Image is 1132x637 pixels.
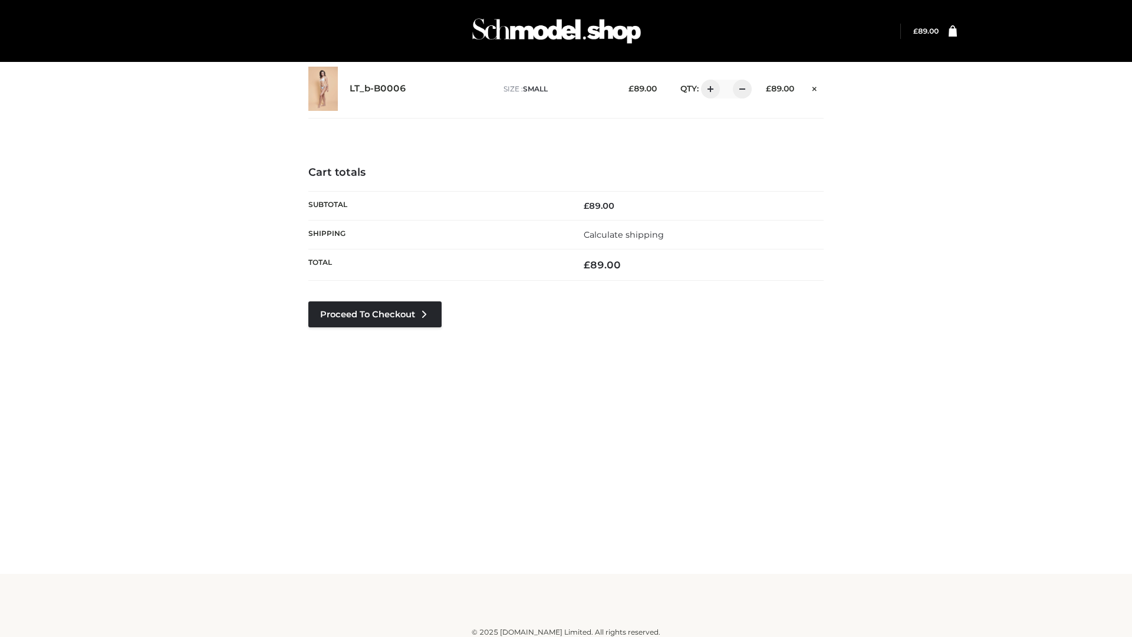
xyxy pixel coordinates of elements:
a: Remove this item [806,80,824,95]
th: Total [308,249,566,281]
th: Shipping [308,220,566,249]
bdi: 89.00 [584,201,614,211]
span: £ [584,201,589,211]
span: SMALL [523,84,548,93]
span: £ [766,84,771,93]
span: £ [628,84,634,93]
bdi: 89.00 [584,259,621,271]
img: Schmodel Admin 964 [468,8,645,54]
a: £89.00 [913,27,939,35]
span: £ [913,27,918,35]
span: £ [584,259,590,271]
bdi: 89.00 [913,27,939,35]
bdi: 89.00 [628,84,657,93]
th: Subtotal [308,191,566,220]
a: Calculate shipping [584,229,664,240]
div: QTY: [669,80,748,98]
bdi: 89.00 [766,84,794,93]
a: LT_b-B0006 [350,83,406,94]
h4: Cart totals [308,166,824,179]
p: size : [504,84,610,94]
a: Proceed to Checkout [308,301,442,327]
